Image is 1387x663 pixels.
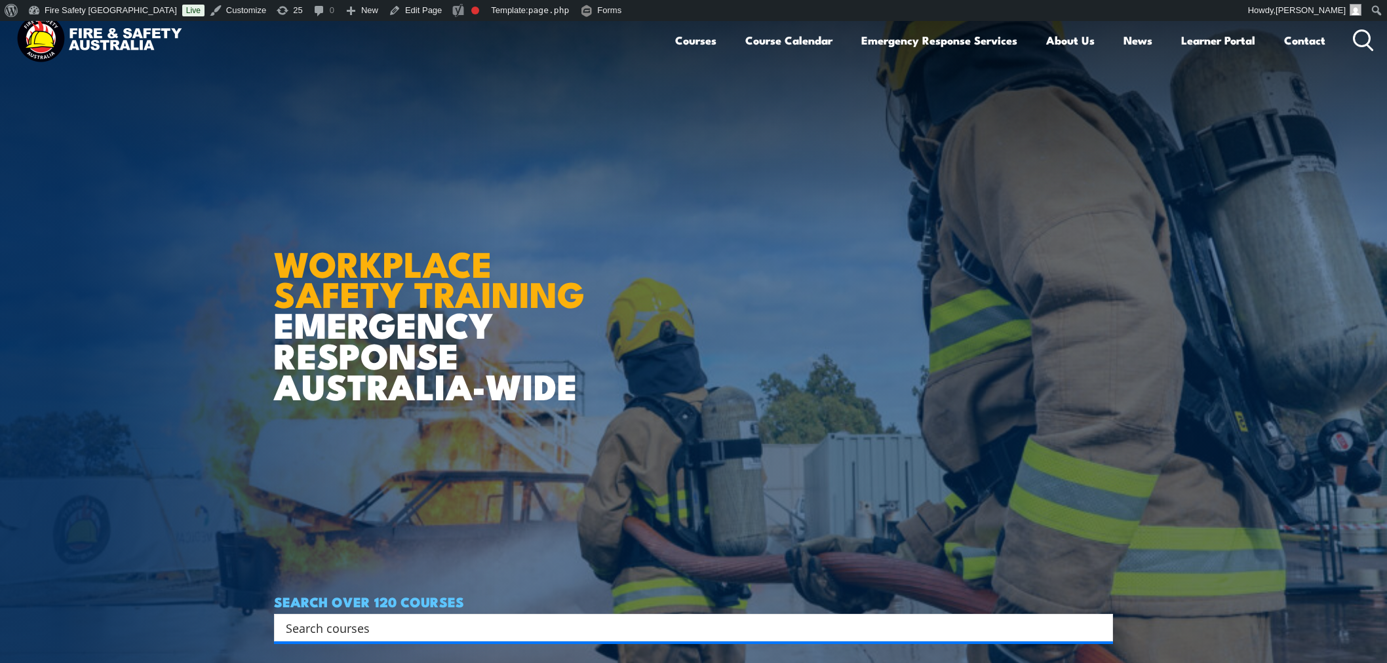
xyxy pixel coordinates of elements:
h1: EMERGENCY RESPONSE AUSTRALIA-WIDE [274,215,595,401]
strong: WORKPLACE SAFETY TRAINING [274,235,585,320]
div: Needs improvement [471,7,479,14]
span: [PERSON_NAME] [1276,5,1346,15]
a: Learner Portal [1181,23,1255,58]
span: page.php [528,5,570,15]
h4: SEARCH OVER 120 COURSES [274,594,1113,609]
a: Courses [675,23,716,58]
a: Live [182,5,205,16]
button: Search magnifier button [1090,618,1108,637]
a: Emergency Response Services [861,23,1017,58]
a: Course Calendar [745,23,832,58]
a: About Us [1046,23,1095,58]
a: Contact [1284,23,1325,58]
input: Search input [286,618,1084,637]
form: Search form [288,618,1087,637]
a: News [1123,23,1152,58]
